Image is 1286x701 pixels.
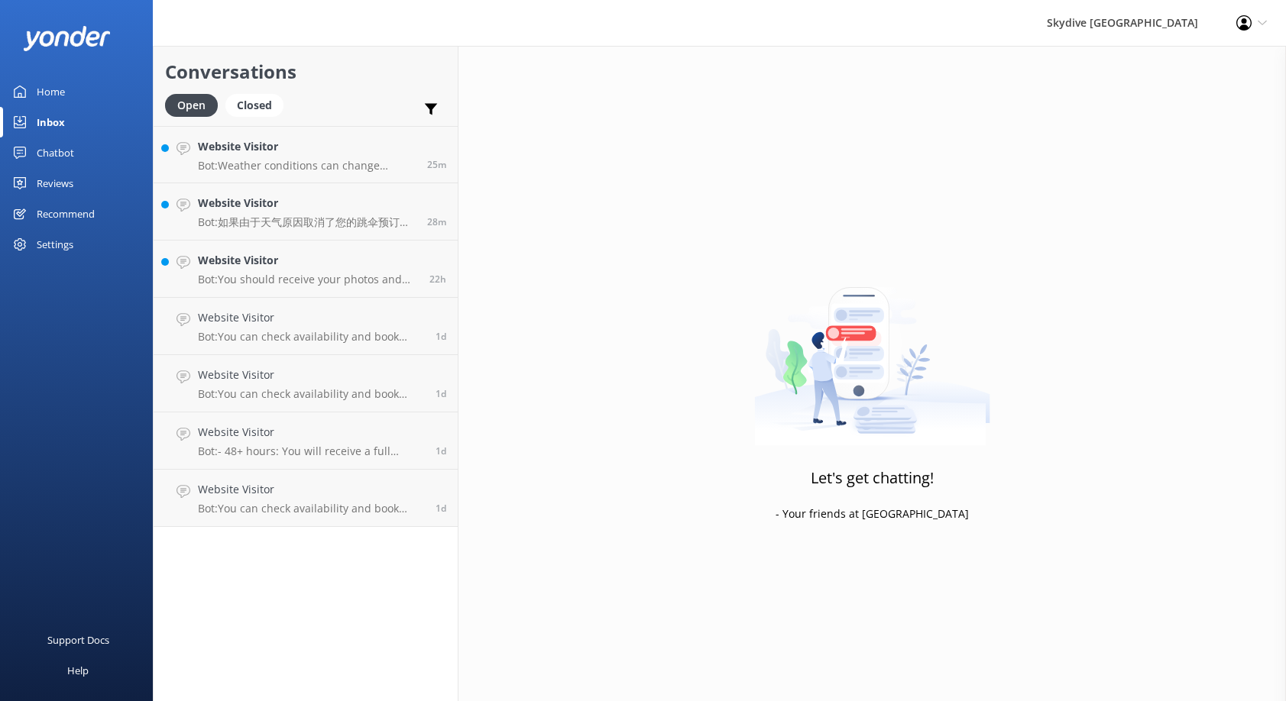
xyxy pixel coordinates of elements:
[436,444,446,457] span: Oct 07 2025 02:53pm (UTC +13:00) Pacific/Auckland
[427,215,446,228] span: Oct 09 2025 11:00am (UTC +13:00) Pacific/Auckland
[198,309,424,326] h4: Website Visitor
[154,412,458,470] a: Website VisitorBot:- 48+ hours: You will receive a full refund. - 24-48 hours: You will receive a...
[154,241,458,298] a: Website VisitorBot:You should receive your photos and videos via a link emailed to you within 24 ...
[429,273,446,286] span: Oct 08 2025 12:31pm (UTC +13:00) Pacific/Auckland
[436,387,446,400] span: Oct 07 2025 04:12pm (UTC +13:00) Pacific/Auckland
[776,506,969,522] p: - Your friends at [GEOGRAPHIC_DATA]
[198,138,416,155] h4: Website Visitor
[67,655,89,686] div: Help
[198,215,416,229] p: Bot: 如果由于天气原因取消了您的跳伞预订，并且您无法重新安排时间，我们将提供退款（扣除预订费）。请联系团队以获取更多信息，电话：[PHONE_NUMBER]。
[198,502,424,515] p: Bot: You can check availability and book your skydiving experience on our website by clicking 'Bo...
[165,96,225,113] a: Open
[811,466,934,490] h3: Let's get chatting!
[198,481,424,498] h4: Website Visitor
[198,330,424,344] p: Bot: You can check availability and book your skydiving experience on our website by clicking 'Bo...
[154,126,458,183] a: Website VisitorBot:Weather conditions can change quickly, so please contact us 60 minutes prior t...
[37,76,65,107] div: Home
[225,96,291,113] a: Closed
[37,107,65,137] div: Inbox
[225,94,283,117] div: Closed
[198,444,424,458] p: Bot: - 48+ hours: You will receive a full refund. - 24-48 hours: You will receive a 50% refund. -...
[198,159,416,173] p: Bot: Weather conditions can change quickly, so please contact us 60 minutes prior to your booking...
[154,470,458,527] a: Website VisitorBot:You can check availability and book your skydiving experience on our website b...
[198,195,416,212] h4: Website Visitor
[23,26,111,51] img: yonder-white-logo.png
[198,273,418,286] p: Bot: You should receive your photos and videos via a link emailed to you within 24 hours of your ...
[37,168,73,199] div: Reviews
[154,298,458,355] a: Website VisitorBot:You can check availability and book your skydiving experience on our website b...
[47,625,109,655] div: Support Docs
[154,355,458,412] a: Website VisitorBot:You can check availability and book your skydiving experience on our website b...
[754,255,990,446] img: artwork of a man stealing a conversation from at giant smartphone
[154,183,458,241] a: Website VisitorBot:如果由于天气原因取消了您的跳伞预订，并且您无法重新安排时间，我们将提供退款（扣除预订费）。请联系团队以获取更多信息，电话：[PHONE_NUMBER]。28m
[37,199,95,229] div: Recommend
[165,57,446,86] h2: Conversations
[37,229,73,260] div: Settings
[436,502,446,515] span: Oct 07 2025 11:52am (UTC +13:00) Pacific/Auckland
[37,137,74,168] div: Chatbot
[198,367,424,383] h4: Website Visitor
[198,252,418,269] h4: Website Visitor
[198,424,424,441] h4: Website Visitor
[198,387,424,401] p: Bot: You can check availability and book your skydiving experience on our website by clicking 'Bo...
[165,94,218,117] div: Open
[427,158,446,171] span: Oct 09 2025 11:03am (UTC +13:00) Pacific/Auckland
[436,330,446,343] span: Oct 07 2025 05:28pm (UTC +13:00) Pacific/Auckland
